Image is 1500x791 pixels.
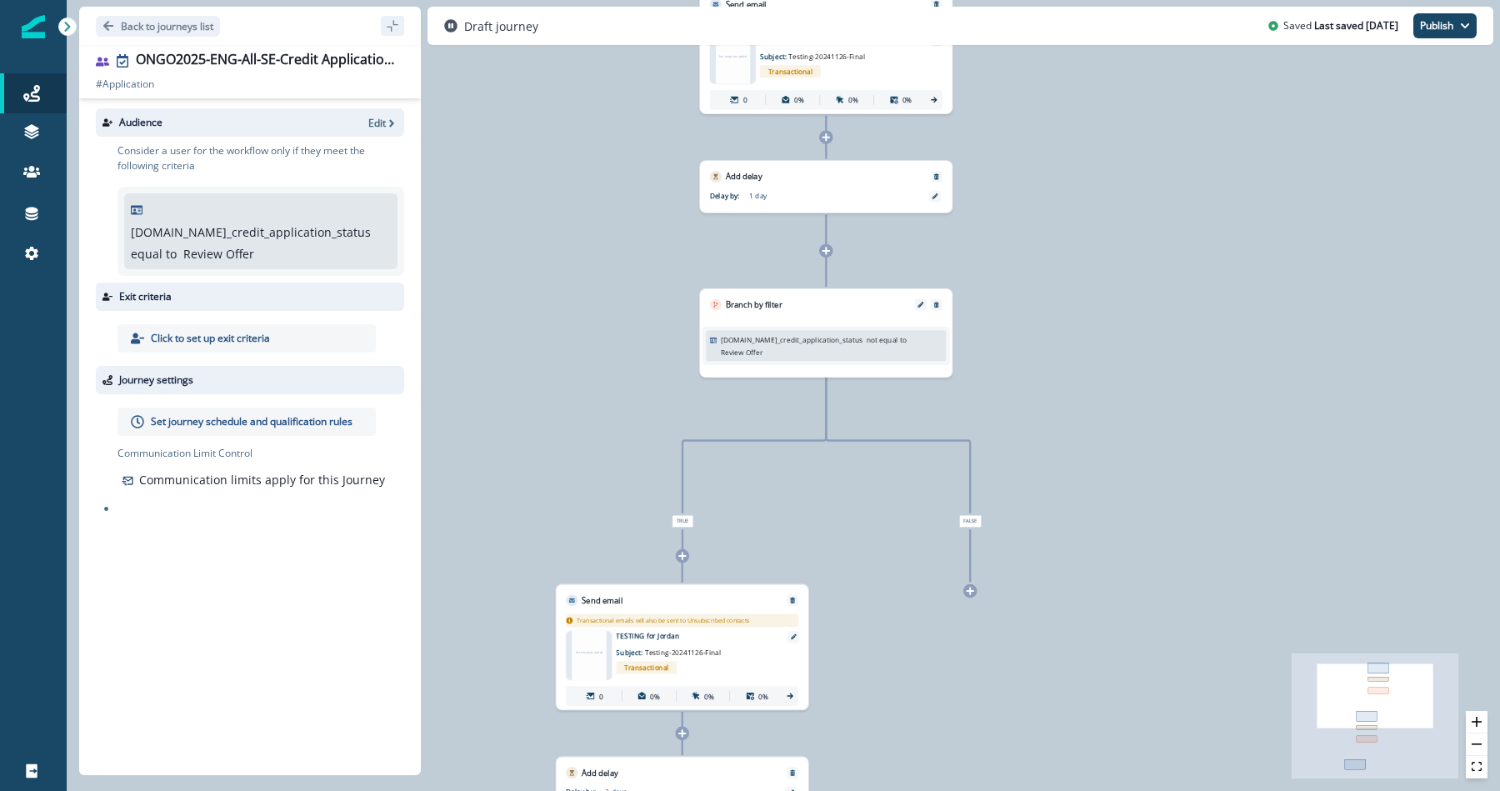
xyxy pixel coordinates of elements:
[1314,18,1398,33] p: Last saved [DATE]
[726,171,762,183] p: Add delay
[119,115,162,130] p: Audience
[785,597,801,603] button: Remove
[577,616,749,625] p: Transactional emails will also be sent to Unsubscribed contacts
[368,116,397,130] button: Edit
[710,191,749,201] p: Delay by:
[96,77,154,92] p: # Application
[464,18,538,35] p: Draft journey
[131,223,371,241] p: [DOMAIN_NAME]_credit_application_status
[928,301,944,308] button: Remove
[119,289,172,304] p: Exit criteria
[368,116,386,130] p: Edit
[848,95,858,105] p: 0%
[876,515,1065,528] div: False
[616,662,677,674] span: Transactional
[682,368,826,513] g: Edge from 144905d5-a2b5-4754-b8d4-f87cd95d5ea9 to node-edge-label3ba450d0-0bd4-4a08-997e-e719ffef...
[959,515,982,528] span: False
[1413,13,1477,38] button: Publish
[136,52,397,70] div: ONGO2025-ENG-All-SE-Credit Application Review Offer
[588,515,777,528] div: True
[672,515,692,528] span: True
[582,767,618,778] p: Add delay
[699,160,952,213] div: Add delayRemoveDelay by:1 day
[96,16,220,37] button: Go back
[760,45,883,62] p: Subject:
[716,35,750,84] div: No template added
[912,302,928,308] button: Edit
[749,191,872,201] p: 1 day
[760,65,821,78] span: Transactional
[22,15,45,38] img: Inflection
[616,631,773,641] p: TESTING for Jordan
[582,594,622,606] p: Send email
[650,691,660,701] p: 0%
[183,245,254,263] p: Review Offer
[867,334,907,344] p: not equal to
[381,16,404,36] button: sidebar collapse toggle
[151,414,352,429] p: Set journey schedule and qualification rules
[117,446,404,461] p: Communication Limit Control
[785,769,801,776] button: Remove
[556,584,809,710] div: Send emailRemoveTransactional emails will also be sent to Unsubscribed contactsNo template addedT...
[1466,733,1487,756] button: zoom out
[645,648,722,657] span: Testing-20241126-Final
[151,331,270,346] p: Click to set up exit criteria
[721,347,762,357] p: Review Offer
[758,691,768,701] p: 0%
[826,368,970,513] g: Edge from 144905d5-a2b5-4754-b8d4-f87cd95d5ea9 to node-edge-labelbd9389ba-65dd-4582-ad08-ed51b51d...
[699,288,952,378] div: Branch by filterEditRemove[DOMAIN_NAME]_credit_application_statusnot equal to Review Offer
[743,95,747,105] p: 0
[1466,711,1487,733] button: zoom in
[119,373,193,388] p: Journey settings
[928,173,944,180] button: Remove
[704,691,714,701] p: 0%
[721,334,862,344] p: [DOMAIN_NAME]_credit_application_status
[726,299,782,311] p: Branch by filter
[599,691,603,701] p: 0
[616,641,739,658] p: Subject:
[117,143,404,173] p: Consider a user for the workflow only if they meet the following criteria
[139,471,385,488] p: Communication limits apply for this Journey
[572,631,606,680] div: No template added
[788,52,865,61] span: Testing-20241126-Final
[131,245,177,263] p: equal to
[1283,18,1312,33] p: Saved
[794,95,804,105] p: 0%
[121,19,213,33] p: Back to journeys list
[1466,756,1487,778] button: fit view
[902,95,912,105] p: 0%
